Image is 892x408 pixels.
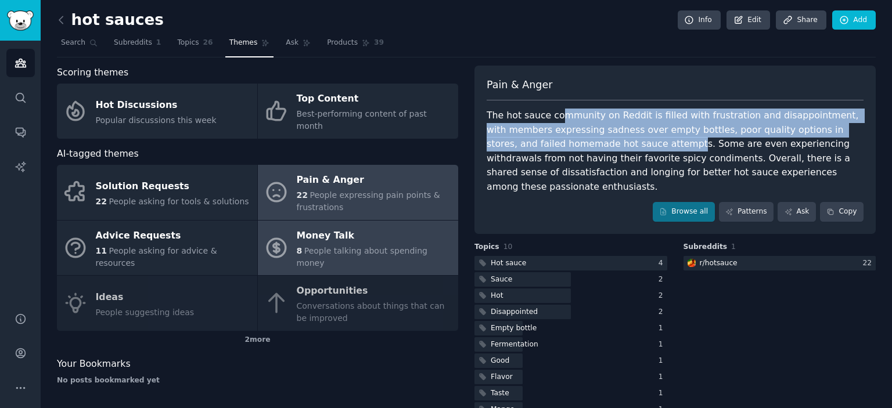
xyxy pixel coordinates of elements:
[297,190,308,200] span: 22
[297,190,440,212] span: People expressing pain points & frustrations
[57,165,257,220] a: Solution Requests22People asking for tools & solutions
[297,171,452,190] div: Pain & Anger
[659,291,667,301] div: 2
[297,90,452,109] div: Top Content
[487,78,552,92] span: Pain & Anger
[156,38,161,48] span: 1
[297,109,427,131] span: Best-performing content of past month
[57,147,139,161] span: AI-tagged themes
[96,96,217,114] div: Hot Discussions
[96,226,251,245] div: Advice Requests
[7,10,34,31] img: GummySearch logo
[297,246,427,268] span: People talking about spending money
[700,258,738,269] div: r/ hotsauce
[114,38,152,48] span: Subreddits
[258,221,458,276] a: Money Talk8People talking about spending money
[731,243,736,251] span: 1
[57,375,458,386] div: No posts bookmarked yet
[491,307,538,317] div: Disappointed
[57,11,164,30] h2: hot sauces
[491,388,509,399] div: Taste
[491,340,538,350] div: Fermentation
[110,34,165,57] a: Subreddits1
[503,243,513,251] span: 10
[327,38,358,48] span: Products
[491,258,526,269] div: Hot sauce
[474,242,499,252] span: Topics
[297,246,303,255] span: 8
[474,288,667,303] a: Hot2
[258,84,458,139] a: Top ContentBest-performing content of past month
[491,275,512,285] div: Sauce
[57,331,458,349] div: 2 more
[297,226,452,245] div: Money Talk
[282,34,315,57] a: Ask
[659,356,667,366] div: 1
[96,177,249,196] div: Solution Requests
[96,246,107,255] span: 11
[474,337,667,352] a: Fermentation1
[474,256,667,270] a: Hot sauce4
[173,34,217,57] a: Topics26
[57,357,131,371] span: Your Bookmarks
[820,202,864,222] button: Copy
[96,197,107,206] span: 22
[474,353,667,368] a: Good1
[491,323,537,334] div: Empty bottle
[57,34,102,57] a: Search
[374,38,384,48] span: 39
[491,372,513,382] div: Flavor
[474,370,667,384] a: Flavor1
[258,165,458,220] a: Pain & Anger22People expressing pain points & frustrations
[726,10,770,30] a: Edit
[474,386,667,400] a: Taste1
[177,38,199,48] span: Topics
[57,84,257,139] a: Hot DiscussionsPopular discussions this week
[776,10,826,30] a: Share
[778,202,816,222] a: Ask
[684,242,728,252] span: Subreddits
[57,221,257,276] a: Advice Requests11People asking for advice & resources
[323,34,388,57] a: Products39
[286,38,298,48] span: Ask
[229,38,258,48] span: Themes
[659,275,667,285] div: 2
[491,356,509,366] div: Good
[203,38,213,48] span: 26
[659,388,667,399] div: 1
[491,291,503,301] div: Hot
[57,66,128,80] span: Scoring themes
[659,372,667,382] div: 1
[96,115,217,125] span: Popular discussions this week
[474,321,667,335] a: Empty bottle1
[109,197,249,206] span: People asking for tools & solutions
[61,38,85,48] span: Search
[659,323,667,334] div: 1
[225,34,274,57] a: Themes
[96,246,217,268] span: People asking for advice & resources
[688,259,696,267] img: hotsauce
[678,10,721,30] a: Info
[832,10,876,30] a: Add
[487,109,864,194] div: The hot sauce community on Reddit is filled with frustration and disappointment, with members exp...
[659,258,667,269] div: 4
[474,305,667,319] a: Disappointed2
[862,258,876,269] div: 22
[719,202,774,222] a: Patterns
[659,307,667,317] div: 2
[684,256,876,270] a: hotsaucer/hotsauce22
[653,202,715,222] a: Browse all
[659,340,667,350] div: 1
[474,272,667,287] a: Sauce2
